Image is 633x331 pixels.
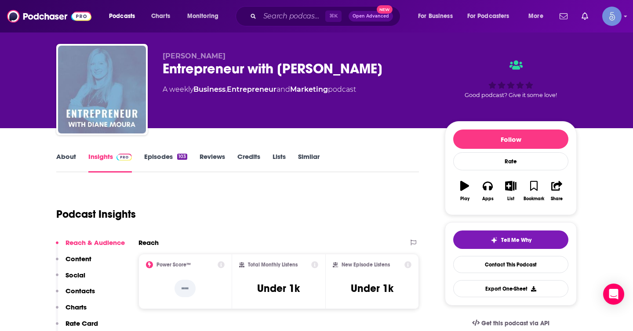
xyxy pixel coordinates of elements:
span: , [226,85,227,94]
p: -- [175,280,196,297]
a: Show notifications dropdown [578,9,592,24]
h2: Reach [138,238,159,247]
span: Tell Me Why [501,237,531,244]
button: open menu [412,9,464,23]
button: open menu [181,9,230,23]
a: Contact This Podcast [453,256,568,273]
a: Lists [273,152,286,173]
button: Play [453,175,476,207]
button: Follow [453,130,568,149]
h1: Podcast Insights [56,208,136,221]
span: More [528,10,543,22]
a: Entrepreneur [227,85,276,94]
a: Credits [237,152,260,173]
span: Logged in as Spiral5-G1 [602,7,622,26]
div: Open Intercom Messenger [603,284,624,305]
h2: Total Monthly Listens [248,262,298,268]
div: Share [551,196,563,201]
span: Monitoring [187,10,218,22]
button: open menu [462,9,522,23]
h2: Power Score™ [156,262,191,268]
span: For Podcasters [467,10,509,22]
img: tell me why sparkle [491,237,498,244]
button: Content [56,255,91,271]
a: Show notifications dropdown [556,9,571,24]
span: Get this podcast via API [481,320,549,327]
span: ⌘ K [325,11,342,22]
img: Entrepreneur with Diane Moura [58,46,146,133]
div: Rate [453,152,568,170]
span: Charts [151,10,170,22]
img: Podchaser - Follow, Share and Rate Podcasts [7,8,91,25]
a: Episodes103 [144,152,187,173]
div: A weekly podcast [163,84,356,95]
div: Apps [482,196,494,201]
button: Bookmark [522,175,545,207]
button: open menu [103,9,146,23]
span: [PERSON_NAME] [163,52,226,60]
button: Reach & Audience [56,238,125,255]
div: Play [460,196,469,201]
button: List [499,175,522,207]
button: open menu [522,9,554,23]
div: Search podcasts, credits, & more... [244,6,409,26]
span: and [276,85,290,94]
p: Social [65,271,85,279]
button: tell me why sparkleTell Me Why [453,230,568,249]
a: InsightsPodchaser Pro [88,152,132,173]
button: Open AdvancedNew [349,11,393,22]
a: Similar [298,152,320,173]
span: Good podcast? Give it some love! [465,92,557,98]
a: About [56,152,76,173]
p: Contacts [65,287,95,295]
button: Charts [56,303,87,319]
p: Charts [65,303,87,311]
button: Social [56,271,85,287]
div: Bookmark [524,196,544,201]
h3: Under 1k [257,282,300,295]
p: Content [65,255,91,263]
p: Rate Card [65,319,98,327]
p: Reach & Audience [65,238,125,247]
a: Charts [146,9,175,23]
a: Reviews [200,152,225,173]
button: Apps [476,175,499,207]
button: Export One-Sheet [453,280,568,297]
a: Marketing [290,85,328,94]
img: User Profile [602,7,622,26]
input: Search podcasts, credits, & more... [260,9,325,23]
span: Open Advanced [353,14,389,18]
div: List [507,196,514,201]
a: Business [193,85,226,94]
span: Podcasts [109,10,135,22]
div: 103 [177,154,187,160]
button: Contacts [56,287,95,303]
span: For Business [418,10,453,22]
img: Podchaser Pro [116,154,132,161]
button: Show profile menu [602,7,622,26]
button: Share [546,175,568,207]
h3: Under 1k [351,282,393,295]
span: New [377,5,393,14]
h2: New Episode Listens [342,262,390,268]
div: Good podcast? Give it some love! [445,52,577,106]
